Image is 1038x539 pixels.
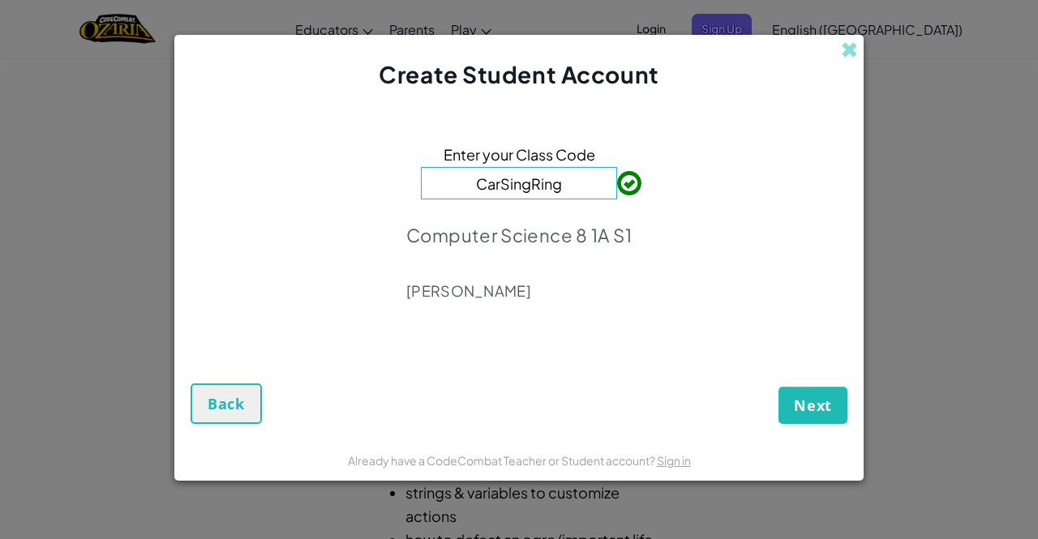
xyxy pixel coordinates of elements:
span: Next [794,396,832,415]
button: Back [191,383,262,424]
span: Already have a CodeCombat Teacher or Student account? [348,453,657,468]
span: Enter your Class Code [444,143,595,166]
a: Sign in [657,453,691,468]
button: Next [778,387,847,424]
span: Create Student Account [379,60,658,88]
p: [PERSON_NAME] [406,281,632,301]
span: Back [208,394,245,413]
p: Computer Science 8 1A S1 [406,224,632,246]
